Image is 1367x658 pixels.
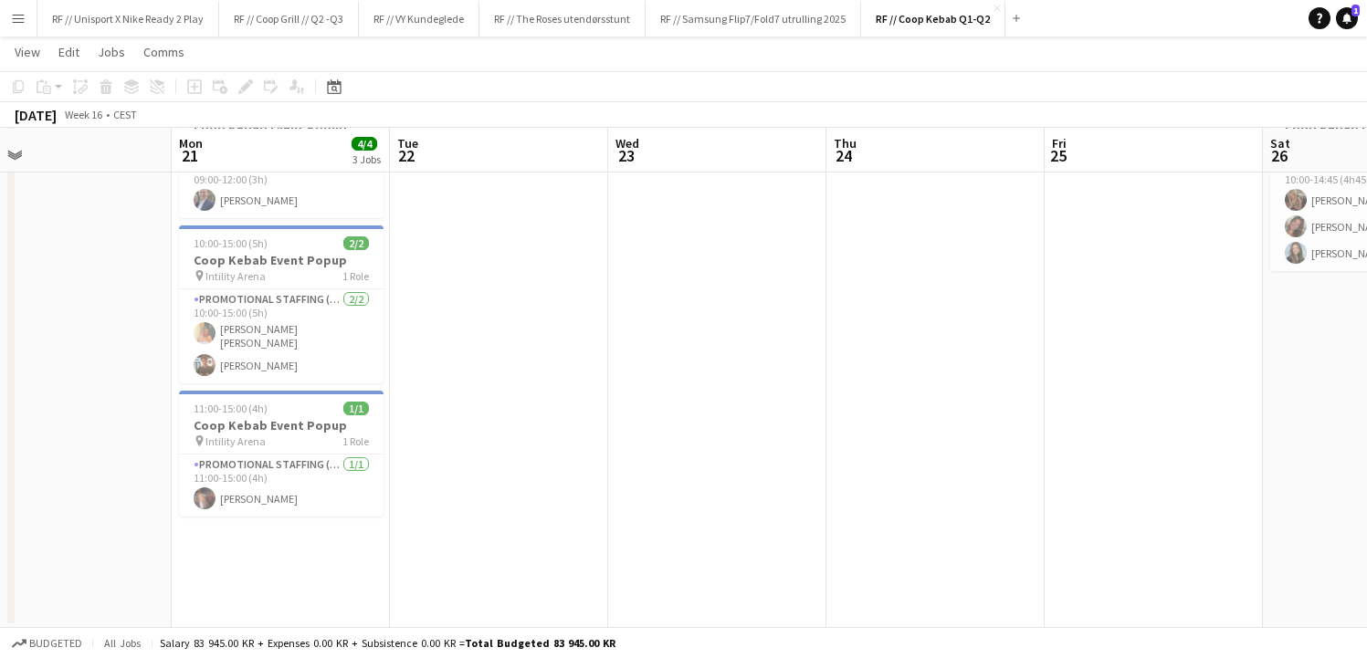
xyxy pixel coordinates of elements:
a: View [7,40,47,64]
button: RF // Samsung Flip7/Fold7 utrulling 2025 [646,1,861,37]
button: RF // Unisport X Nike Ready 2 Play [37,1,219,37]
div: [DATE] [15,106,57,124]
a: 1 [1336,7,1358,29]
button: RF // Coop Grill // Q2 -Q3 [219,1,359,37]
button: RF // The Roses utendørsstunt [479,1,646,37]
div: Salary 83 945.00 KR + Expenses 0.00 KR + Subsistence 0.00 KR = [160,636,615,650]
span: All jobs [100,636,144,650]
span: Edit [58,44,79,60]
a: Jobs [90,40,132,64]
div: CEST [113,108,137,121]
span: 1 [1351,5,1360,16]
button: RF // Coop Kebab Q1-Q2 [861,1,1005,37]
a: Edit [51,40,87,64]
span: Total Budgeted 83 945.00 KR [465,636,615,650]
button: RF // VY Kundeglede [359,1,479,37]
span: Comms [143,44,184,60]
span: Jobs [98,44,125,60]
button: Budgeted [9,633,85,653]
span: View [15,44,40,60]
a: Comms [136,40,192,64]
span: Budgeted [29,637,82,650]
